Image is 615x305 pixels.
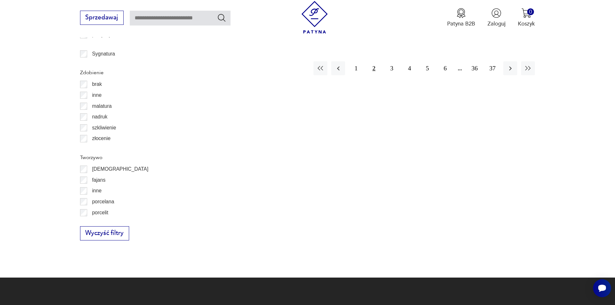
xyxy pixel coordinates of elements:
p: szkliwienie [92,124,116,132]
p: złocenie [92,134,110,143]
p: Sygnatura [92,50,115,58]
button: Sprzedawaj [80,11,124,25]
p: Zdobienie [80,68,175,77]
button: 1 [349,61,363,75]
p: Patyna B2B [447,20,475,27]
p: Zaloguj [487,20,506,27]
a: Ikona medaluPatyna B2B [447,8,475,27]
button: 3 [385,61,399,75]
img: Ikona koszyka [521,8,531,18]
img: Ikonka użytkownika [491,8,501,18]
button: Patyna B2B [447,8,475,27]
iframe: Smartsupp widget button [593,279,611,297]
button: 4 [403,61,416,75]
button: Wyczyść filtry [80,226,129,240]
button: 2 [367,61,381,75]
button: 6 [438,61,452,75]
button: 5 [420,61,434,75]
p: inne [92,187,101,195]
img: Patyna - sklep z meblami i dekoracjami vintage [298,1,331,34]
p: malatura [92,102,112,110]
div: 0 [527,8,534,15]
p: porcelit [92,208,108,217]
button: 36 [468,61,482,75]
p: brak [92,80,102,88]
a: Sprzedawaj [80,15,124,21]
p: [DEMOGRAPHIC_DATA] [92,165,148,173]
button: Zaloguj [487,8,506,27]
p: nadruk [92,113,108,121]
p: porcelana [92,198,114,206]
p: fajans [92,176,106,184]
button: 37 [486,61,499,75]
img: Ikona medalu [456,8,466,18]
p: Koszyk [518,20,535,27]
p: inne [92,91,101,99]
button: 0Koszyk [518,8,535,27]
button: Szukaj [217,13,226,22]
p: Tworzywo [80,153,175,162]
